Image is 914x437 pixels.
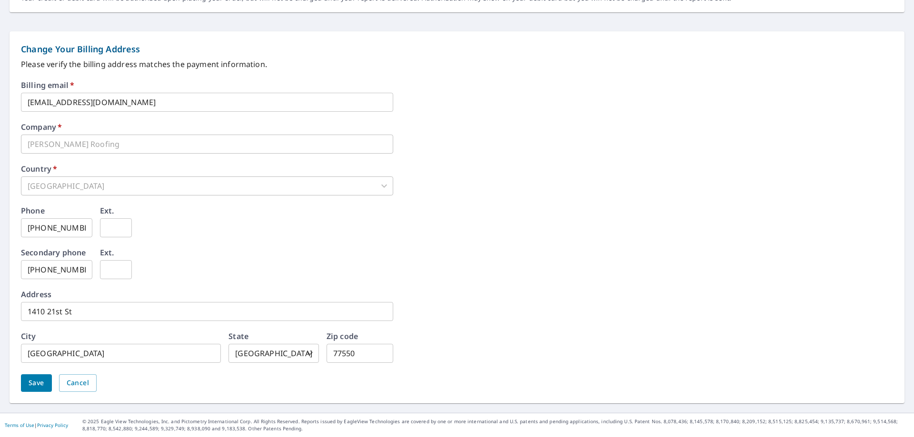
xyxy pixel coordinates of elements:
label: City [21,332,36,340]
p: Please verify the billing address matches the payment information. [21,58,893,70]
p: Change Your Billing Address [21,43,893,56]
a: Terms of Use [5,422,34,428]
div: [GEOGRAPHIC_DATA] [21,176,393,195]
label: Ext. [100,249,114,256]
label: Phone [21,207,45,214]
a: Privacy Policy [37,422,68,428]
label: Company [21,123,62,131]
label: State [228,332,248,340]
label: Zip code [327,332,358,340]
label: Address [21,291,51,298]
p: © 2025 Eagle View Technologies, Inc. and Pictometry International Corp. All Rights Reserved. Repo... [82,418,909,432]
span: Cancel [67,377,89,389]
button: Save [21,374,52,392]
p: | [5,422,68,428]
label: Billing email [21,81,74,89]
span: Save [29,377,44,389]
label: Country [21,165,57,173]
button: Cancel [59,374,97,392]
div: [GEOGRAPHIC_DATA] [228,344,319,363]
label: Secondary phone [21,249,86,256]
label: Ext. [100,207,114,214]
